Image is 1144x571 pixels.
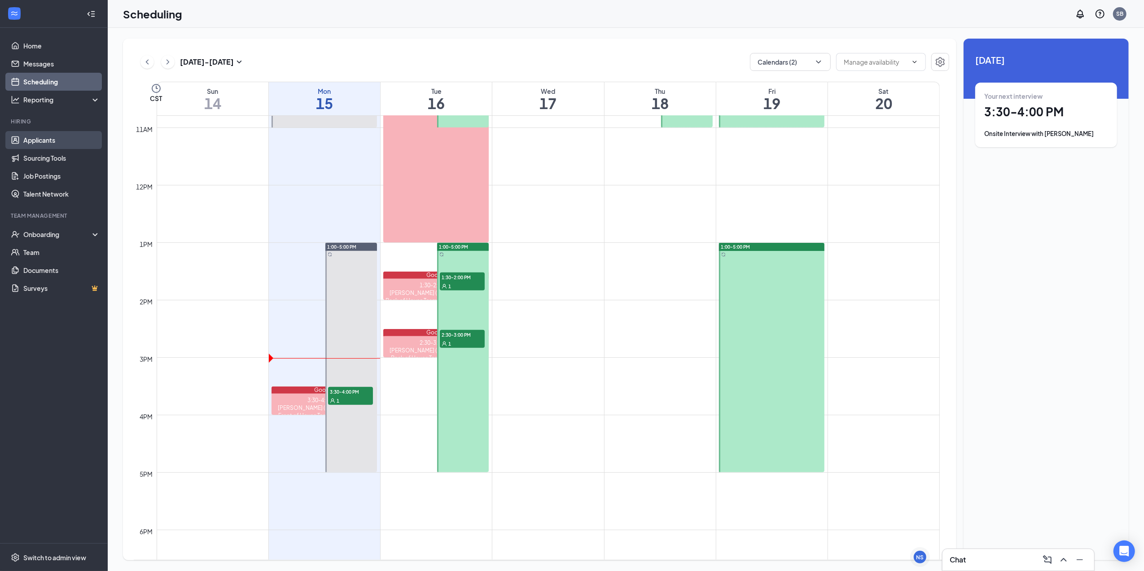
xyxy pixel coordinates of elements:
span: 2:30-3:00 PM [440,330,485,339]
svg: ChevronRight [163,57,172,67]
svg: QuestionInfo [1095,9,1105,19]
svg: UserCheck [11,230,20,239]
div: Thu [605,87,716,96]
svg: Sync [328,252,332,257]
div: Hiring [11,118,98,125]
h3: Chat [950,555,966,565]
svg: Minimize [1074,554,1085,565]
div: Switch to admin view [23,553,86,562]
div: 5pm [138,469,155,479]
svg: Notifications [1075,9,1086,19]
a: Team [23,243,100,261]
div: [PERSON_NAME] (Onsite Interview - Back of House Team Member (Night Shift) at [GEOGRAPHIC_DATA]) [383,347,489,369]
svg: SmallChevronDown [234,57,245,67]
div: Team Management [11,212,98,220]
div: 3:30-4:00 PM [272,396,377,404]
h3: [DATE] - [DATE] [180,57,234,67]
div: Mon [269,87,380,96]
button: ChevronRight [161,55,175,69]
a: Job Postings [23,167,100,185]
svg: User [442,284,447,289]
h1: 14 [157,96,268,111]
svg: ComposeMessage [1042,554,1053,565]
h1: 15 [269,96,380,111]
div: Fri [716,87,828,96]
a: Messages [23,55,100,73]
a: September 18, 2025 [605,82,716,115]
div: Open Intercom Messenger [1113,540,1135,562]
span: 1:00-5:00 PM [439,244,468,250]
span: [DATE] [975,53,1117,67]
span: CST [150,94,162,103]
span: 1:30-2:00 PM [440,272,485,281]
svg: User [330,398,335,404]
svg: ChevronUp [1058,554,1069,565]
h1: 20 [828,96,939,111]
h1: 18 [605,96,716,111]
svg: Analysis [11,95,20,104]
a: Scheduling [23,73,100,91]
div: 12pm [135,182,155,192]
button: Minimize [1073,553,1087,567]
div: 3pm [138,354,155,364]
div: 6pm [138,527,155,536]
span: 1:00-5:00 PM [327,244,356,250]
div: NS [916,553,924,561]
div: Google [383,329,489,336]
div: Wed [492,87,604,96]
div: Reporting [23,95,101,104]
a: September 16, 2025 [381,82,492,115]
button: ChevronLeft [140,55,154,69]
span: 1 [448,283,451,290]
input: Manage availability [844,57,907,67]
svg: ChevronLeft [143,57,152,67]
span: 3:30-4:00 PM [328,387,373,396]
svg: Settings [11,553,20,562]
button: ComposeMessage [1040,553,1055,567]
a: Home [23,37,100,55]
div: 1:30-2:00 PM [383,281,489,289]
h1: 16 [381,96,492,111]
div: SB [1116,10,1123,18]
a: September 20, 2025 [828,82,939,115]
svg: Settings [935,57,946,67]
button: Settings [931,53,949,71]
div: [PERSON_NAME] (Onsite Interview - Front of House Team Member (Night Shift) at [GEOGRAPHIC_DATA]) [272,404,377,427]
a: September 17, 2025 [492,82,604,115]
div: 4pm [138,412,155,422]
h1: 3:30 - 4:00 PM [984,104,1108,119]
a: September 14, 2025 [157,82,268,115]
a: Sourcing Tools [23,149,100,167]
svg: Collapse [87,9,96,18]
a: Applicants [23,131,100,149]
a: SurveysCrown [23,279,100,297]
span: 1:00-5:00 PM [721,244,750,250]
svg: ChevronDown [814,57,823,66]
h1: 19 [716,96,828,111]
div: [PERSON_NAME] (Onsite Interview - Back of House Team Member (Day Shift) at [GEOGRAPHIC_DATA]) [383,289,489,312]
a: September 19, 2025 [716,82,828,115]
div: Google [383,272,489,279]
svg: ChevronDown [911,58,918,66]
div: 1pm [138,239,155,249]
h1: 17 [492,96,604,111]
button: ChevronUp [1056,553,1071,567]
span: 1 [337,398,339,404]
div: 2:30-3:00 PM [383,339,489,347]
div: Onsite Interview with [PERSON_NAME] [984,129,1108,138]
a: September 15, 2025 [269,82,380,115]
div: 2pm [138,297,155,307]
div: Your next interview [984,92,1108,101]
svg: WorkstreamLogo [10,9,19,18]
svg: User [442,341,447,347]
a: Documents [23,261,100,279]
div: Sat [828,87,939,96]
div: 11am [135,124,155,134]
div: Google [272,387,377,394]
div: Tue [381,87,492,96]
h1: Scheduling [123,6,182,22]
div: Onboarding [23,230,92,239]
svg: Sync [439,252,444,257]
a: Talent Network [23,185,100,203]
